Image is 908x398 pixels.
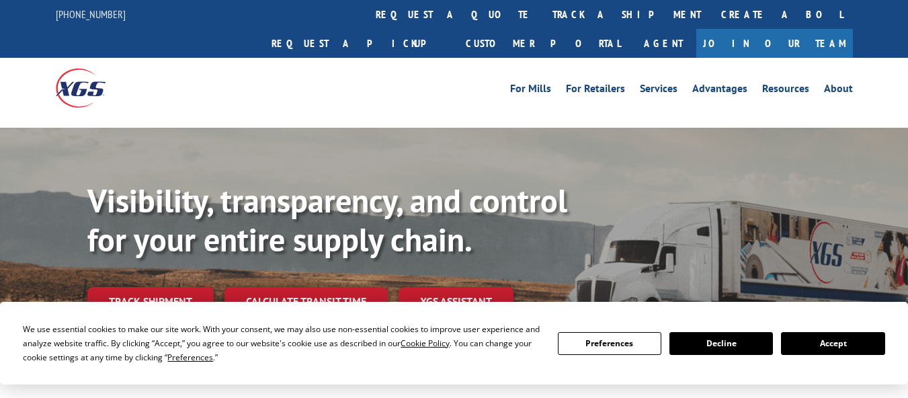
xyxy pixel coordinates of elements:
[640,83,677,98] a: Services
[696,29,853,58] a: Join Our Team
[566,83,625,98] a: For Retailers
[456,29,630,58] a: Customer Portal
[261,29,456,58] a: Request a pickup
[87,287,214,315] a: Track shipment
[23,322,541,364] div: We use essential cookies to make our site work. With your consent, we may also use non-essential ...
[87,180,567,260] b: Visibility, transparency, and control for your entire supply chain.
[692,83,747,98] a: Advantages
[510,83,551,98] a: For Mills
[824,83,853,98] a: About
[401,337,450,349] span: Cookie Policy
[669,332,773,355] button: Decline
[630,29,696,58] a: Agent
[762,83,809,98] a: Resources
[399,287,513,316] a: XGS ASSISTANT
[558,332,661,355] button: Preferences
[781,332,884,355] button: Accept
[167,352,213,363] span: Preferences
[56,7,126,21] a: [PHONE_NUMBER]
[224,287,388,316] a: Calculate transit time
